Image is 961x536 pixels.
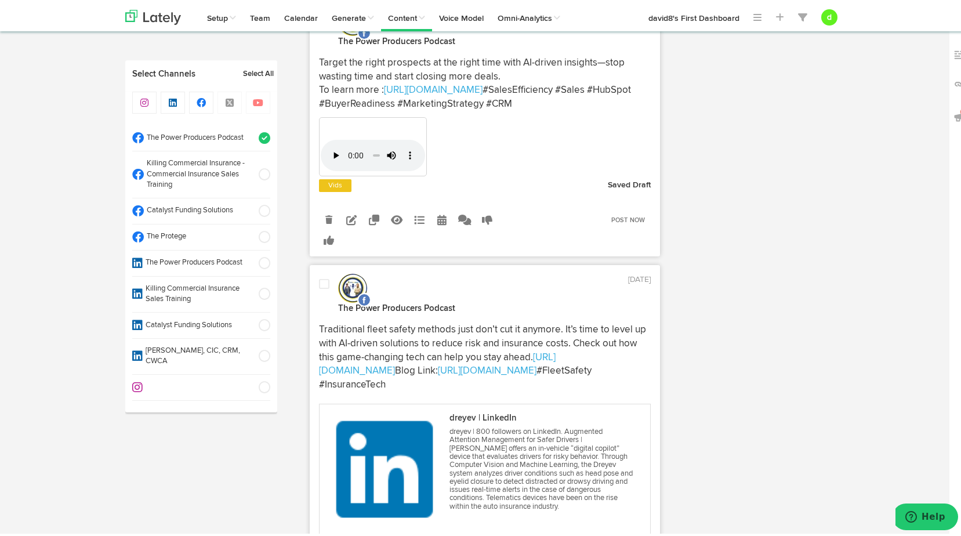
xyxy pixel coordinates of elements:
a: Vids [326,178,344,189]
time: [DATE] [628,273,651,281]
img: linkedin-bug-color.png [327,409,443,525]
p: dreyev | LinkedIn [449,411,633,420]
a: Select Channels [125,66,237,78]
img: facebook.svg [357,291,371,305]
strong: The Power Producers Podcast [338,302,455,310]
span: [PERSON_NAME], CIC, CRM, CWCA [143,343,251,365]
img: logo_lately_bg_light.svg [125,8,181,23]
span: Catalyst Funding Solutions [144,203,251,214]
img: picture [338,271,367,300]
p: Target the right prospects at the right time with AI-driven insights—stop wasting time and start ... [319,54,651,109]
video: Your browser does not support HTML5 video. [321,117,425,169]
span: The Power Producers Podcast [144,131,251,142]
span: Killing Commercial Insurance - Commercial Insurance Sales Training [144,156,251,189]
p: dreyev | 800 followers on LinkedIn. Augmented Attention Management for Safer Drivers | [PERSON_NA... [449,426,633,509]
a: Select All [243,66,274,78]
p: Traditional fleet safety methods just don’t cut it anymore. It’s time to level up with AI-driven ... [319,321,651,390]
a: [URL][DOMAIN_NAME] [438,364,536,374]
a: Post Now [605,210,651,226]
span: The Power Producers Podcast [143,255,251,266]
iframe: Opens a widget where you can find more information [895,501,958,530]
span: Killing Commercial Insurance Sales Training [143,281,251,303]
strong: Saved Draft [608,179,651,187]
a: [URL][DOMAIN_NAME] [384,83,483,93]
button: d [821,7,837,23]
span: The Protege [144,229,251,240]
span: Catalyst Funding Solutions [143,318,251,329]
strong: The Power Producers Podcast [338,35,455,44]
img: facebook.svg [357,24,371,38]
